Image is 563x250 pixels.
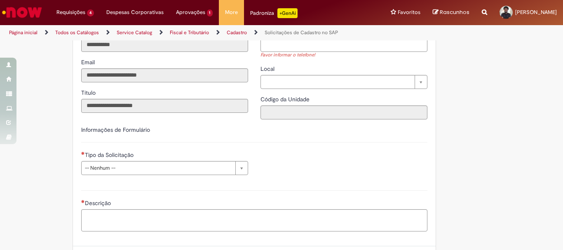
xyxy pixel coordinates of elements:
div: Favor informar o telefone! [260,52,427,59]
span: -- Nenhum -- [85,161,231,175]
a: Solicitações de Cadastro no SAP [265,29,338,36]
span: Despesas Corporativas [106,8,164,16]
span: 4 [87,9,94,16]
span: Tipo da Solicitação [85,151,135,159]
a: Service Catalog [117,29,152,36]
a: Todos os Catálogos [55,29,99,36]
span: Necessários [81,200,85,203]
input: Telefone de Contato [260,38,427,52]
div: Padroniza [250,8,298,18]
a: Rascunhos [433,9,469,16]
span: Somente leitura - Título [81,89,97,96]
span: 1 [207,9,213,16]
a: Limpar campo Local [260,75,427,89]
a: Fiscal e Tributário [170,29,209,36]
label: Informações de Formulário [81,126,150,133]
span: Somente leitura - Email [81,58,96,66]
span: Favoritos [398,8,420,16]
span: Rascunhos [440,8,469,16]
span: Aprovações [176,8,205,16]
p: +GenAi [277,8,298,18]
img: ServiceNow [1,4,43,21]
span: Somente leitura - Código da Unidade [260,96,311,103]
ul: Trilhas de página [6,25,369,40]
a: Página inicial [9,29,38,36]
span: Necessários [81,152,85,155]
label: Somente leitura - Título [81,89,97,97]
input: Código da Unidade [260,105,427,119]
span: [PERSON_NAME] [515,9,557,16]
textarea: Descrição [81,209,427,231]
a: Cadastro [227,29,247,36]
span: Descrição [85,199,113,207]
input: ID [81,38,248,52]
label: Somente leitura - Código da Unidade [260,95,311,103]
span: Requisições [56,8,85,16]
label: Somente leitura - Email [81,58,96,66]
input: Título [81,99,248,113]
input: Email [81,68,248,82]
span: More [225,8,238,16]
span: Local [260,65,276,72]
